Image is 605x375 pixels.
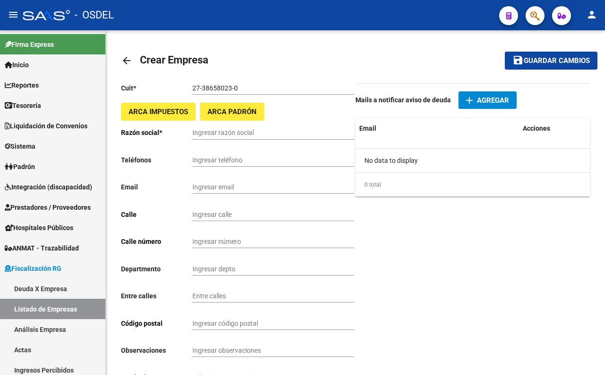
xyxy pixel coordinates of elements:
p: Teléfonos [121,155,192,165]
p: Código postal [121,318,192,329]
mat-icon: arrow_back [121,55,132,66]
span: Prestadores / Proveedores [5,202,91,213]
mat-icon: menu [8,9,19,20]
p: Entre calles [121,291,192,301]
span: Hospitales Públicos [5,223,73,233]
span: ARCA Impuestos [129,108,188,116]
p: Razón social [121,127,192,138]
span: Tesorería [5,100,41,111]
button: ARCA Padrón [200,103,264,120]
span: Inicio [5,60,29,70]
span: - OSDEL [75,5,114,26]
button: Guardar cambios [505,52,597,69]
span: Liquidación de Convenios [5,121,87,131]
span: Fiscalización RG [5,263,61,274]
p: Calle [121,209,192,220]
span: Guardar cambios [524,57,590,65]
span: Acciones [523,125,550,132]
span: Sistema [5,141,35,152]
mat-icon: add [464,95,475,106]
p: Calle número [121,236,192,247]
p: Departmento [121,264,192,274]
iframe: Intercom live chat [573,343,596,366]
span: Reportes [5,80,39,90]
datatable-header-cell: Email [355,118,519,139]
p: Observaciones [121,345,192,356]
span: Crear Empresa [140,54,208,66]
span: Firma Express [5,39,54,50]
span: Padrón [5,161,35,172]
mat-icon: person [586,9,597,20]
span: Agregar [477,96,509,105]
span: Email [359,125,376,132]
span: Integración (discapacidad) [5,182,92,192]
span: ANMAT - Trazabilidad [5,243,79,253]
button: ARCA Impuestos [121,103,196,120]
p: Cuit [121,83,192,93]
p: Email [121,182,192,192]
p: Mails a notificar aviso de deuda [355,95,451,105]
div: 0 total [355,173,590,196]
datatable-header-cell: Acciones [519,118,590,139]
div: No data to display [355,149,590,172]
span: ARCA Padrón [207,108,257,116]
mat-icon: save [512,54,524,66]
button: Agregar [458,91,517,109]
